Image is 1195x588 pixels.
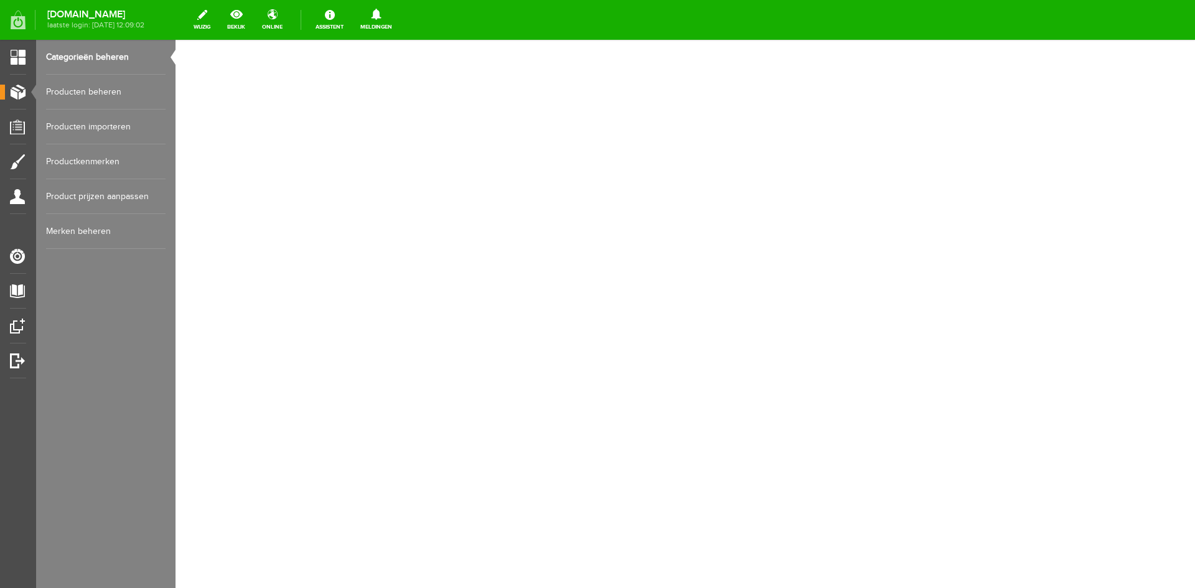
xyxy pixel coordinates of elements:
[46,110,166,144] a: Producten importeren
[220,6,253,34] a: bekijk
[46,179,166,214] a: Product prijzen aanpassen
[46,214,166,249] a: Merken beheren
[353,6,400,34] a: Meldingen
[47,11,144,18] strong: [DOMAIN_NAME]
[308,6,351,34] a: Assistent
[47,22,144,29] span: laatste login: [DATE] 12:09:02
[46,40,166,75] a: Categorieën beheren
[46,75,166,110] a: Producten beheren
[186,6,218,34] a: wijzig
[255,6,290,34] a: online
[46,144,166,179] a: Productkenmerken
